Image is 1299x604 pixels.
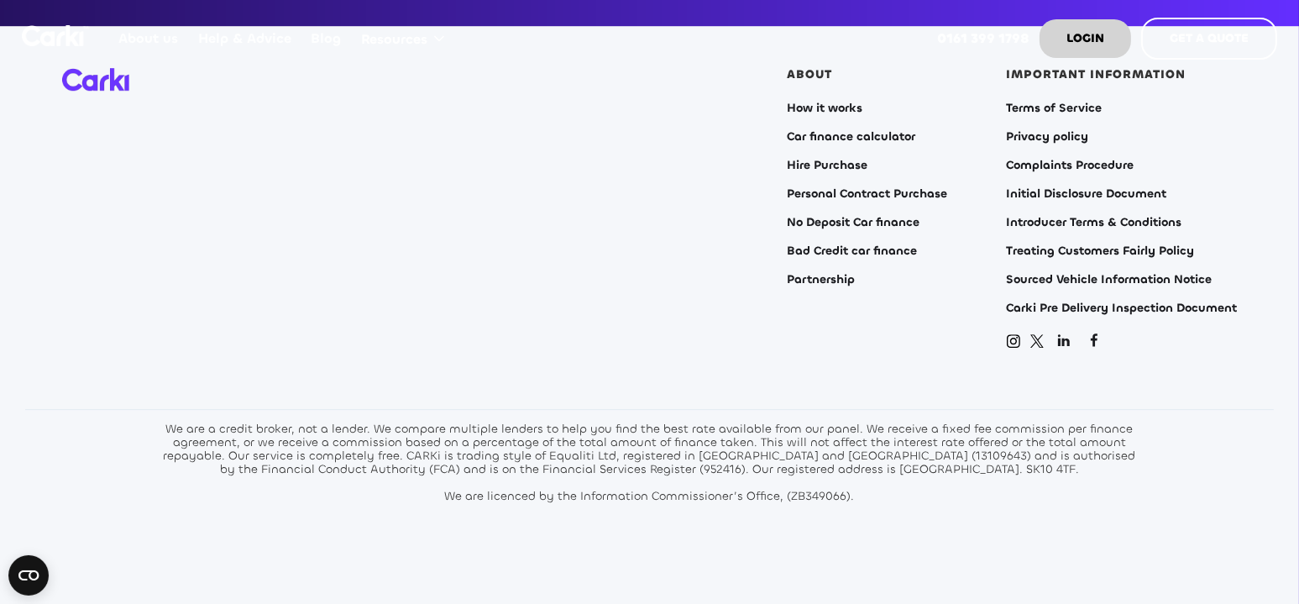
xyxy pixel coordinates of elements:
[788,244,918,258] a: Bad Credit car finance
[62,68,129,91] img: Carki logo
[1007,102,1103,115] a: Terms of Service
[1141,18,1277,60] a: GET A QUOTE
[1007,68,1186,81] div: IMPORTANT INFORMATION
[788,130,916,144] a: Car finance calculator
[788,216,920,229] a: No Deposit Car finance
[928,6,1040,71] a: 0161 399 1798
[1170,30,1249,46] strong: GET A QUOTE
[1007,216,1182,229] a: Introducer Terms & Conditions
[1040,19,1131,58] a: LOGIN
[788,68,833,81] div: ABOUT
[788,273,856,286] a: Partnership
[1066,30,1104,46] strong: LOGIN
[788,102,863,115] a: How it works
[188,6,301,71] a: Help & Advice
[1007,244,1195,258] a: Treating Customers Fairly Policy
[1007,302,1238,315] a: Carki Pre Delivery Inspection Document
[361,30,427,49] div: Resources
[788,187,948,201] a: Personal Contract Purchase
[109,6,188,71] a: About us
[301,6,351,71] a: Blog
[8,555,49,596] button: Open CMP widget
[788,159,868,172] a: Hire Purchase
[22,25,89,46] img: Logo
[1007,159,1134,172] a: Complaints Procedure
[1007,273,1213,286] a: Sourced Vehicle Information Notice
[22,25,89,46] a: home
[351,7,461,71] div: Resources
[937,29,1029,47] strong: 0161 399 1798
[1007,130,1089,144] a: Privacy policy
[159,423,1141,503] div: We are a credit broker, not a lender. We compare multiple lenders to help you find the best rate ...
[1007,187,1167,201] a: Initial Disclosure Document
